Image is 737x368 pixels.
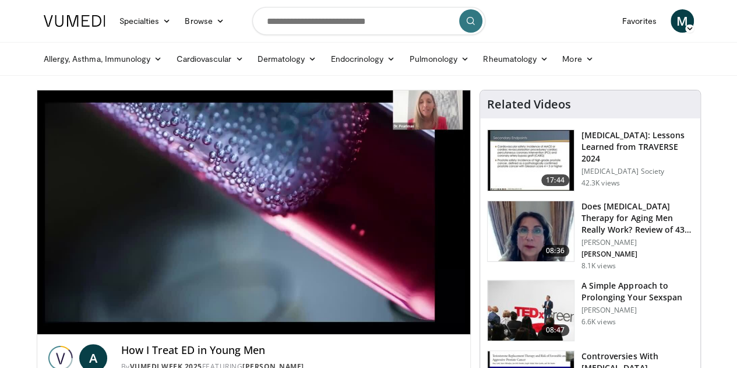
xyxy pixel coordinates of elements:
[487,97,571,111] h4: Related Videos
[402,47,476,71] a: Pulmonology
[251,47,324,71] a: Dermatology
[541,245,569,257] span: 08:36
[37,90,470,335] video-js: Video Player
[112,9,178,33] a: Specialties
[488,130,574,191] img: 1317c62a-2f0d-4360-bee0-b1bff80fed3c.150x105_q85_crop-smart_upscale.jpg
[488,281,574,341] img: c4bd4661-e278-4c34-863c-57c104f39734.150x105_q85_crop-smart_upscale.jpg
[121,344,461,357] h4: How I Treat ED in Young Men
[581,238,693,247] p: [PERSON_NAME]
[541,174,569,186] span: 17:44
[44,15,105,27] img: VuMedi Logo
[169,47,250,71] a: Cardiovascular
[581,261,616,271] p: 8.1K views
[555,47,600,71] a: More
[581,317,616,327] p: 6.6K views
[178,9,231,33] a: Browse
[252,7,485,35] input: Search topics, interventions
[581,178,620,188] p: 42.3K views
[487,280,693,342] a: 08:47 A Simple Approach to Prolonging Your Sexspan [PERSON_NAME] 6.6K views
[581,129,693,164] h3: [MEDICAL_DATA]: Lessons Learned from TRAVERSE 2024
[487,201,693,271] a: 08:36 Does [MEDICAL_DATA] Therapy for Aging Men Really Work? Review of 43 St… [PERSON_NAME] [PERS...
[323,47,402,71] a: Endocrinology
[37,47,170,71] a: Allergy, Asthma, Immunology
[581,306,693,315] p: [PERSON_NAME]
[487,129,693,191] a: 17:44 [MEDICAL_DATA]: Lessons Learned from TRAVERSE 2024 [MEDICAL_DATA] Society 42.3K views
[581,201,693,236] h3: Does [MEDICAL_DATA] Therapy for Aging Men Really Work? Review of 43 St…
[671,9,694,33] a: M
[581,280,693,303] h3: A Simple Approach to Prolonging Your Sexspan
[541,324,569,336] span: 08:47
[581,167,693,176] p: [MEDICAL_DATA] Society
[581,250,693,259] p: [PERSON_NAME]
[488,201,574,262] img: 4d4bce34-7cbb-4531-8d0c-5308a71d9d6c.150x105_q85_crop-smart_upscale.jpg
[476,47,555,71] a: Rheumatology
[615,9,664,33] a: Favorites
